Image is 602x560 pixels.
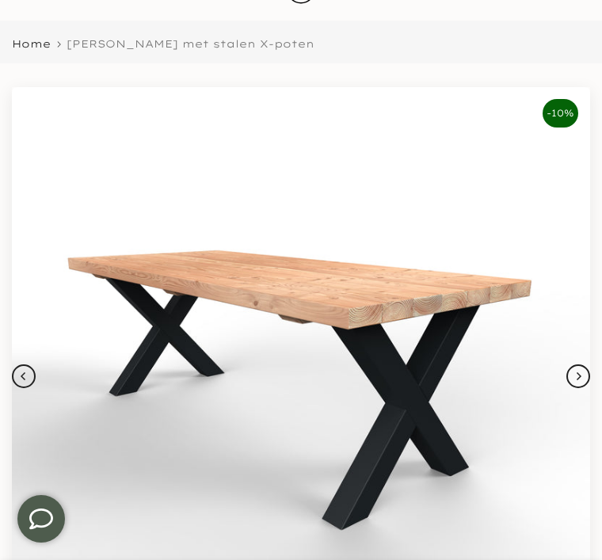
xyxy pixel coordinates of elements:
iframe: toggle-frame [2,479,81,558]
button: Previous [12,364,36,388]
span: [PERSON_NAME] met stalen X-poten [67,37,314,50]
a: Home [12,39,51,49]
button: Next [566,364,590,388]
